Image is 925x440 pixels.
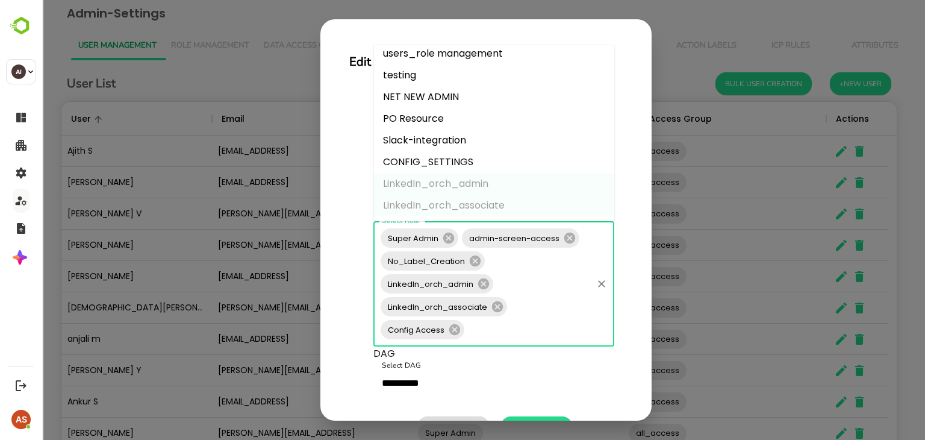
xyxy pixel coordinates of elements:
li: testing [331,64,572,86]
div: LinkedIn_orch_admin [338,274,451,294]
span: LinkedIn_orch_associate [338,300,452,314]
span: Super Admin [338,231,403,245]
li: PO Resource [331,108,572,130]
div: No_Label_Creation [338,251,443,271]
li: Slack-integration [331,130,572,151]
div: LinkedIn_orch_associate [338,297,465,316]
span: LinkedIn_orch_admin [338,277,438,291]
label: Select DAG [340,360,379,371]
div: AI [11,64,26,79]
button: Clear [551,275,568,292]
div: admin-screen-access [420,228,537,248]
li: users_role management [331,43,572,64]
div: Super Admin [338,228,416,248]
div: Config Access [338,320,422,339]
h2: Edit User [307,52,581,72]
li: NET NEW ADMIN [331,86,572,108]
li: CONFIG_SETTINGS [331,151,572,173]
span: admin-screen-access [420,231,525,245]
div: AS [11,410,31,429]
button: Logout [13,377,29,394]
img: BambooboxLogoMark.f1c84d78b4c51b1a7b5f700c9845e183.svg [6,14,37,37]
label: DAG [331,347,353,361]
span: No_Label_Creation [338,254,430,268]
span: Config Access [338,323,410,337]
